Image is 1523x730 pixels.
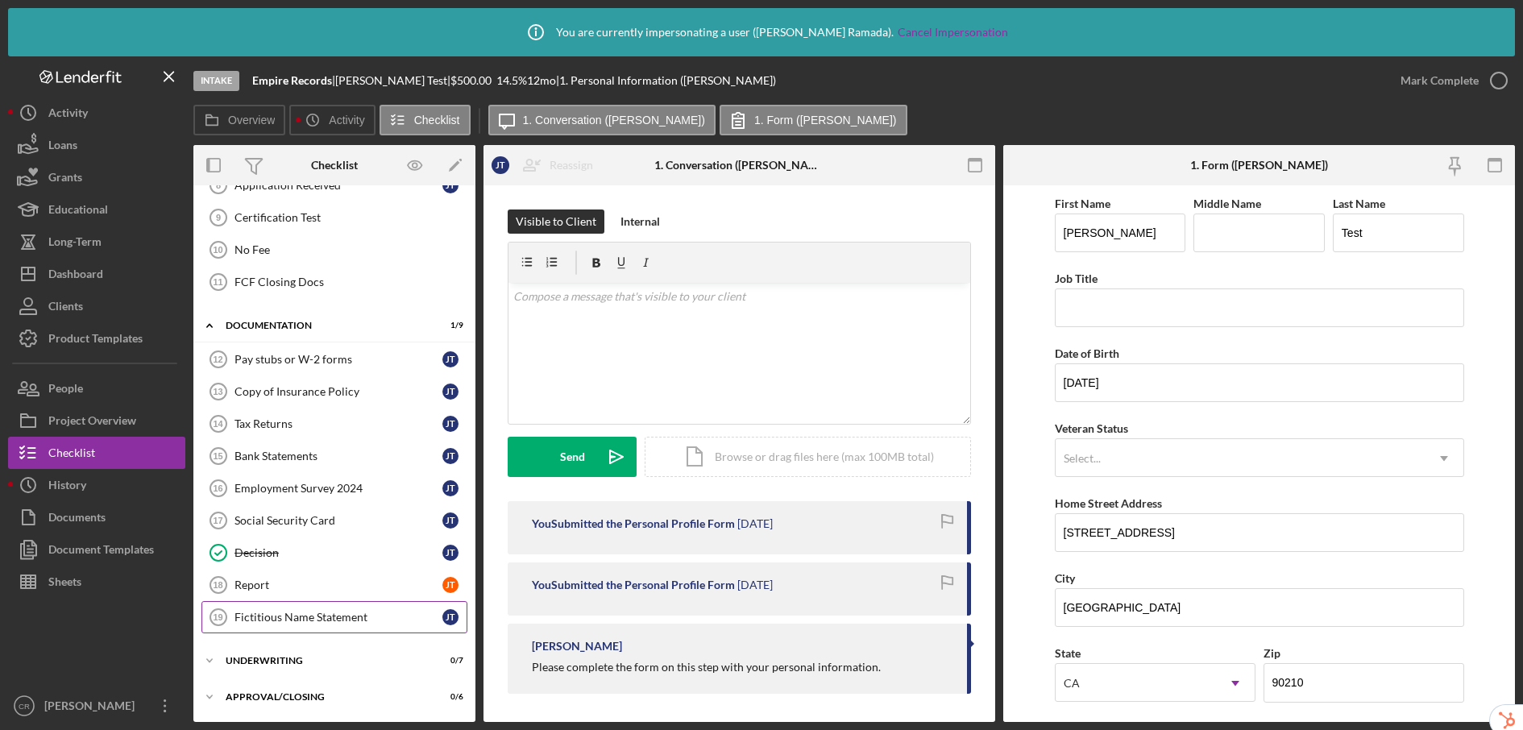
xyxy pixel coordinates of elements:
[434,321,463,330] div: 1 / 9
[213,612,222,622] tspan: 19
[234,611,442,624] div: Fictitious Name Statement
[442,384,459,400] div: J T
[213,483,222,493] tspan: 16
[496,74,527,87] div: 14.5 %
[234,385,442,398] div: Copy of Insurance Policy
[226,656,423,666] div: Underwriting
[48,437,95,473] div: Checklist
[40,690,145,726] div: [PERSON_NAME]
[1264,646,1280,660] label: Zip
[213,451,222,461] tspan: 15
[532,640,622,653] div: [PERSON_NAME]
[1064,452,1101,465] div: Select...
[48,533,154,570] div: Document Templates
[201,537,467,569] a: DecisionJT
[8,437,185,469] button: Checklist
[48,97,88,133] div: Activity
[8,404,185,437] button: Project Overview
[213,277,222,287] tspan: 11
[450,74,496,87] div: $500.00
[213,580,222,590] tspan: 18
[550,149,593,181] div: Reassign
[442,177,459,193] div: J T
[737,579,773,591] time: 2025-07-30 23:14
[8,322,185,355] button: Product Templates
[48,322,143,359] div: Product Templates
[1384,64,1515,97] button: Mark Complete
[483,149,609,181] button: JTReassign
[234,450,442,462] div: Bank Statements
[48,469,86,505] div: History
[442,480,459,496] div: J T
[201,375,467,408] a: 13Copy of Insurance PolicyJT
[8,690,185,722] button: CR[PERSON_NAME]
[8,566,185,598] button: Sheets
[213,387,222,396] tspan: 13
[201,201,467,234] a: 9Certification Test
[434,656,463,666] div: 0 / 7
[234,211,467,224] div: Certification Test
[213,355,222,364] tspan: 12
[442,448,459,464] div: J T
[48,161,82,197] div: Grants
[8,533,185,566] button: Document Templates
[48,566,81,602] div: Sheets
[1333,197,1385,210] label: Last Name
[19,702,30,711] text: CR
[48,193,108,230] div: Educational
[516,209,596,234] div: Visible to Client
[442,577,459,593] div: J T
[201,234,467,266] a: 10No Fee
[193,105,285,135] button: Overview
[508,437,637,477] button: Send
[234,417,442,430] div: Tax Returns
[289,105,375,135] button: Activity
[8,129,185,161] button: Loans
[48,226,102,262] div: Long-Term
[228,114,275,127] label: Overview
[201,601,467,633] a: 19Fictitious Name StatementJT
[527,74,556,87] div: 12 mo
[216,213,221,222] tspan: 9
[234,276,467,288] div: FCF Closing Docs
[8,290,185,322] a: Clients
[492,156,509,174] div: J T
[8,258,185,290] a: Dashboard
[201,472,467,504] a: 16Employment Survey 2024JT
[48,404,136,441] div: Project Overview
[8,501,185,533] button: Documents
[48,501,106,537] div: Documents
[311,159,358,172] div: Checklist
[234,514,442,527] div: Social Security Card
[8,193,185,226] button: Educational
[213,516,222,525] tspan: 17
[213,419,223,429] tspan: 14
[516,12,1008,52] div: You are currently impersonating a user ( [PERSON_NAME] Ramada ).
[556,74,776,87] div: | 1. Personal Information ([PERSON_NAME])
[8,226,185,258] button: Long-Term
[532,579,735,591] div: You Submitted the Personal Profile Form
[754,114,897,127] label: 1. Form ([PERSON_NAME])
[560,437,585,477] div: Send
[380,105,471,135] button: Checklist
[1190,159,1328,172] div: 1. Form ([PERSON_NAME])
[252,74,335,87] div: |
[226,321,423,330] div: Documentation
[234,353,442,366] div: Pay stubs or W-2 forms
[508,209,604,234] button: Visible to Client
[1055,272,1098,285] label: Job Title
[201,169,467,201] a: 8Application ReceivedJT
[48,129,77,165] div: Loans
[234,243,467,256] div: No Fee
[620,209,660,234] div: Internal
[1055,346,1119,360] label: Date of Birth
[612,209,668,234] button: Internal
[234,579,442,591] div: Report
